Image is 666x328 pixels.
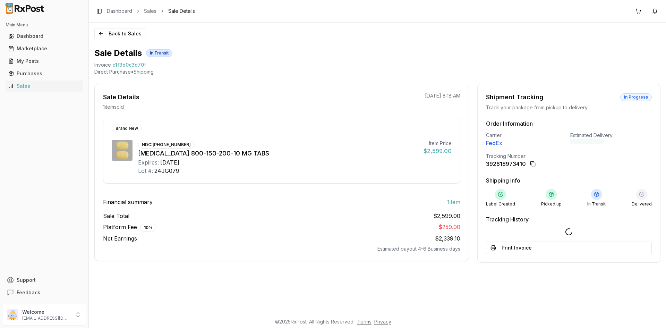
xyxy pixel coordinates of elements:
p: 1 item sold [103,103,124,110]
h2: Main Menu [6,22,83,28]
div: Expires: [138,158,159,167]
span: Platform Fee [103,223,156,232]
a: Dashboard [6,30,83,42]
div: [DATE] [160,158,179,167]
span: Sale Total [103,212,129,220]
p: Direct Purchase • Shipping [94,68,660,75]
button: Print Invoice [486,242,652,254]
span: 1 item [447,198,460,206]
button: Purchases [3,68,86,79]
div: 392618973410 [486,160,526,168]
button: My Posts [3,56,86,67]
p: [EMAIL_ADDRESS][DOMAIN_NAME] [22,316,70,321]
p: Welcome [22,309,70,316]
button: Sales [3,81,86,92]
button: Support [3,274,86,286]
div: Marketplace [8,45,80,52]
div: Purchases [8,70,80,77]
nav: breadcrumb [107,8,195,15]
img: Symtuza 800-150-200-10 MG TABS [112,140,133,161]
a: My Posts [6,55,83,67]
div: Lot #: [138,167,153,175]
div: Brand New [112,125,142,132]
button: Marketplace [3,43,86,54]
span: Financial summary [103,198,153,206]
div: [MEDICAL_DATA] 800-150-200-10 MG TABS [138,149,418,158]
div: Estimated Delivery [570,132,652,139]
span: Feedback [17,289,40,296]
div: 10 % [140,224,156,232]
a: Sales [6,80,83,92]
h3: Order Information [486,119,652,128]
button: Back to Sales [94,28,145,39]
img: User avatar [7,309,18,320]
a: Marketplace [6,42,83,55]
h1: Sale Details [94,48,142,59]
img: RxPost Logo [3,3,47,14]
div: Dashboard [8,33,80,40]
span: $2,339.10 [435,235,460,242]
a: Terms [357,319,372,325]
div: Picked up [541,201,562,207]
span: Net Earnings [103,234,137,243]
div: Item Price [424,140,452,147]
p: [DATE] 8:18 AM [425,92,460,99]
div: Delivered [632,201,652,207]
div: Track your package from pickup to delivery [486,104,652,111]
div: My Posts [8,58,80,65]
div: 24JG079 [154,167,179,175]
div: Carrier [486,132,567,139]
a: Dashboard [107,8,132,15]
div: Sales [8,83,80,90]
div: Estimated payout 4-6 Business days [103,245,460,252]
div: Label Created [486,201,515,207]
div: Shipment Tracking [486,92,544,102]
div: Tracking Number [486,153,652,160]
span: - $259.90 [436,224,460,230]
div: In Progress [620,93,652,101]
h3: Shipping Info [486,176,652,185]
span: $2,599.00 [433,212,460,220]
button: Dashboard [3,31,86,42]
div: In Transit [587,201,606,207]
a: Privacy [374,319,391,325]
h3: Tracking History [486,215,652,224]
a: Sales [144,8,156,15]
div: $2,599.00 [424,147,452,155]
div: Invoice [94,61,111,68]
button: Feedback [3,286,86,299]
span: c1f3d0c3d70f [112,61,146,68]
div: NDC: [PHONE_NUMBER] [138,141,195,149]
div: In Transit [146,49,172,57]
div: FedEx [486,139,567,147]
a: Purchases [6,67,83,80]
div: Sale Details [103,92,139,102]
span: Sale Details [168,8,195,15]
